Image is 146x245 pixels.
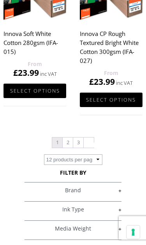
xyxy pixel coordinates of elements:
[25,201,121,217] h4: Ink Type
[63,138,73,148] a: Page 2
[4,137,142,150] nav: Product Pagination
[4,27,66,59] h2: Innova Soft White Cotton 280gsm (IFA-015)
[13,67,39,78] bdi: 23.99
[52,138,62,148] span: Page 1
[13,67,18,78] span: £
[80,93,142,107] a: Select options for “Innova CP Rough Textured Bright White Cotton 300gsm (IFA-027)”
[73,138,83,148] a: Page 3
[127,225,140,239] button: Your consent preferences for tracking technologies
[25,225,121,232] a: +
[89,76,94,87] span: £
[25,206,121,213] a: +
[25,169,121,176] h3: FILTER BY
[89,76,115,87] bdi: 23.99
[4,84,66,98] a: Select options for “Innova Soft White Cotton 280gsm (IFA-015)”
[25,187,121,194] a: +
[25,182,121,198] h4: Brand
[80,27,142,68] h2: Innova CP Rough Textured Bright White Cotton 300gsm (IFA-027)
[25,220,121,236] h4: Media Weight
